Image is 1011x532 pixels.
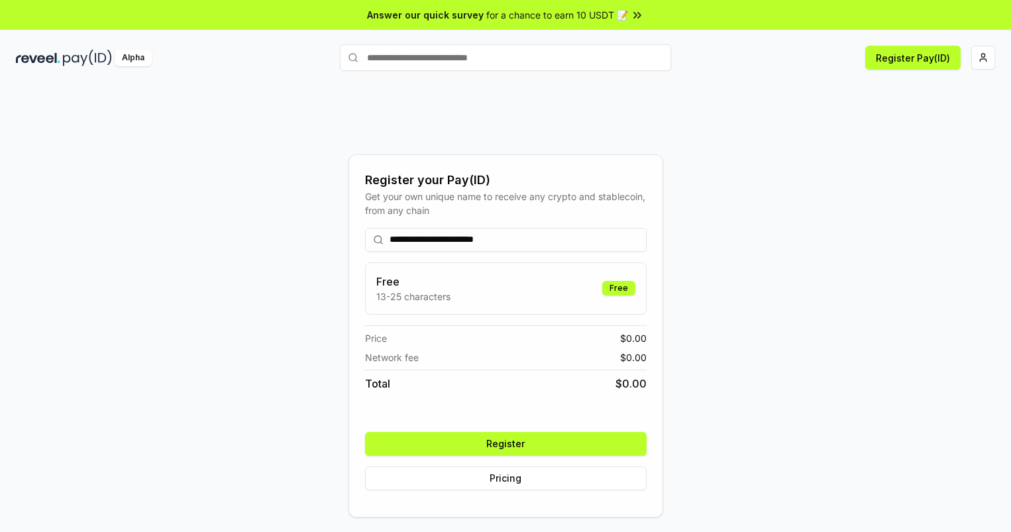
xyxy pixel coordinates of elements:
[115,50,152,66] div: Alpha
[365,331,387,345] span: Price
[365,432,647,456] button: Register
[16,50,60,66] img: reveel_dark
[365,376,390,392] span: Total
[620,350,647,364] span: $ 0.00
[365,350,419,364] span: Network fee
[365,189,647,217] div: Get your own unique name to receive any crypto and stablecoin, from any chain
[615,376,647,392] span: $ 0.00
[365,466,647,490] button: Pricing
[63,50,112,66] img: pay_id
[620,331,647,345] span: $ 0.00
[602,281,635,295] div: Free
[376,274,451,290] h3: Free
[365,171,647,189] div: Register your Pay(ID)
[376,290,451,303] p: 13-25 characters
[486,8,628,22] span: for a chance to earn 10 USDT 📝
[367,8,484,22] span: Answer our quick survey
[865,46,961,70] button: Register Pay(ID)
